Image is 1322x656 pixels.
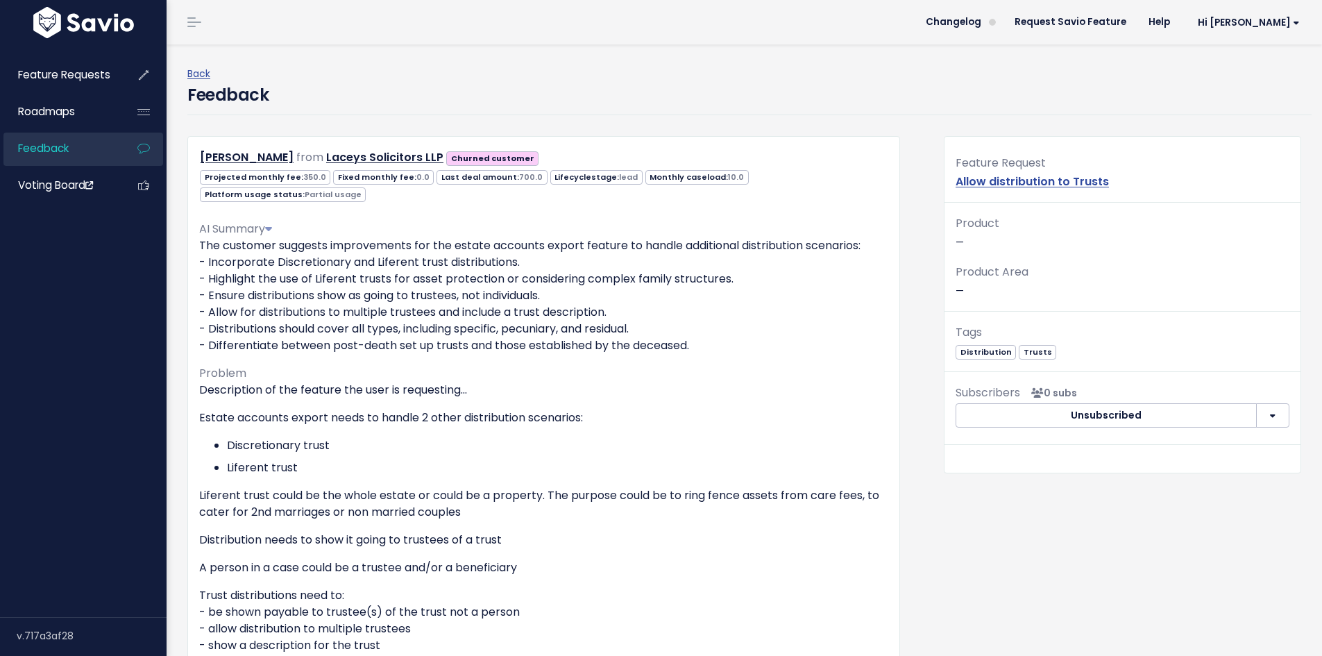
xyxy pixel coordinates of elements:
[187,83,269,108] h4: Feedback
[956,262,1289,300] p: —
[303,171,326,183] span: 350.0
[956,324,982,340] span: Tags
[550,170,643,185] span: Lifecyclestage:
[200,149,294,165] a: [PERSON_NAME]
[1137,12,1181,33] a: Help
[3,59,115,91] a: Feature Requests
[956,215,999,231] span: Product
[333,170,434,185] span: Fixed monthly fee:
[30,7,137,38] img: logo-white.9d6f32f41409.svg
[296,149,323,165] span: from
[956,174,1109,190] a: Allow distribution to Trusts
[645,170,749,185] span: Monthly caseload:
[199,532,888,548] p: Distribution needs to show it going to trustees of a trust
[199,221,272,237] span: AI Summary
[3,133,115,165] a: Feedback
[200,170,330,185] span: Projected monthly fee:
[199,487,888,521] p: Liferent trust could be the whole estate or could be a property. The purpose could be to ring fen...
[305,189,362,200] span: Partial usage
[926,17,981,27] span: Changelog
[416,171,430,183] span: 0.0
[3,169,115,201] a: Voting Board
[199,410,888,426] p: Estate accounts export needs to handle 2 other distribution scenarios:
[18,178,93,192] span: Voting Board
[956,385,1020,401] span: Subscribers
[956,403,1257,428] button: Unsubscribed
[199,587,888,654] p: Trust distributions need to: - be shown payable to trustee(s) of the trust not a person - allow d...
[326,149,443,165] a: Laceys Solicitors LLP
[437,170,547,185] span: Last deal amount:
[199,365,246,381] span: Problem
[3,96,115,128] a: Roadmaps
[1026,386,1077,400] span: <p><strong>Subscribers</strong><br><br> No subscribers yet<br> </p>
[18,67,110,82] span: Feature Requests
[451,153,534,164] strong: Churned customer
[227,437,888,454] li: Discretionary trust
[18,104,75,119] span: Roadmaps
[187,67,210,81] a: Back
[17,618,167,654] div: v.717a3af28
[199,560,888,576] p: A person in a case could be a trustee and/or a beneficiary
[227,460,888,476] li: Liferent trust
[18,141,69,155] span: Feedback
[619,171,638,183] span: lead
[200,187,366,202] span: Platform usage status:
[1003,12,1137,33] a: Request Savio Feature
[1019,344,1056,358] a: Trusts
[956,264,1028,280] span: Product Area
[956,345,1016,360] span: Distribution
[1019,345,1056,360] span: Trusts
[956,344,1016,358] a: Distribution
[728,171,744,183] span: 10.0
[1198,17,1300,28] span: Hi [PERSON_NAME]
[519,171,543,183] span: 700.0
[199,237,888,354] p: The customer suggests improvements for the estate accounts export feature to handle additional di...
[956,214,1289,251] p: —
[199,382,888,398] p: Description of the feature the user is requesting...
[1181,12,1311,33] a: Hi [PERSON_NAME]
[956,155,1046,171] span: Feature Request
